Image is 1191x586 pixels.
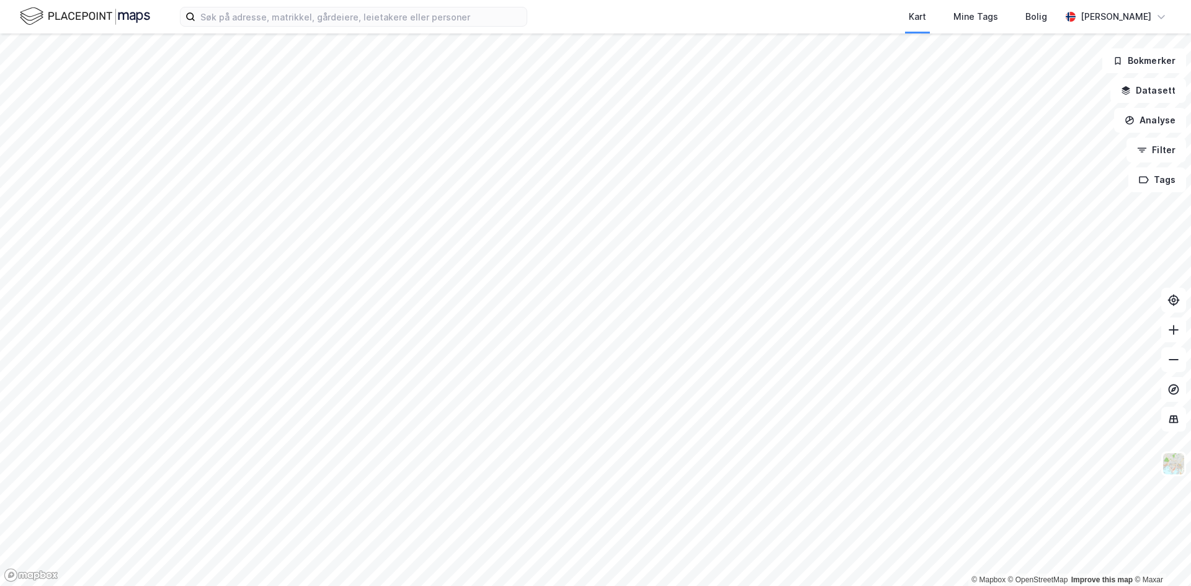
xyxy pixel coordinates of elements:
[195,7,527,26] input: Søk på adresse, matrikkel, gårdeiere, leietakere eller personer
[909,9,926,24] div: Kart
[953,9,998,24] div: Mine Tags
[1129,526,1191,586] iframe: Chat Widget
[1129,526,1191,586] div: Kontrollprogram for chat
[20,6,150,27] img: logo.f888ab2527a4732fd821a326f86c7f29.svg
[1025,9,1047,24] div: Bolig
[1081,9,1151,24] div: [PERSON_NAME]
